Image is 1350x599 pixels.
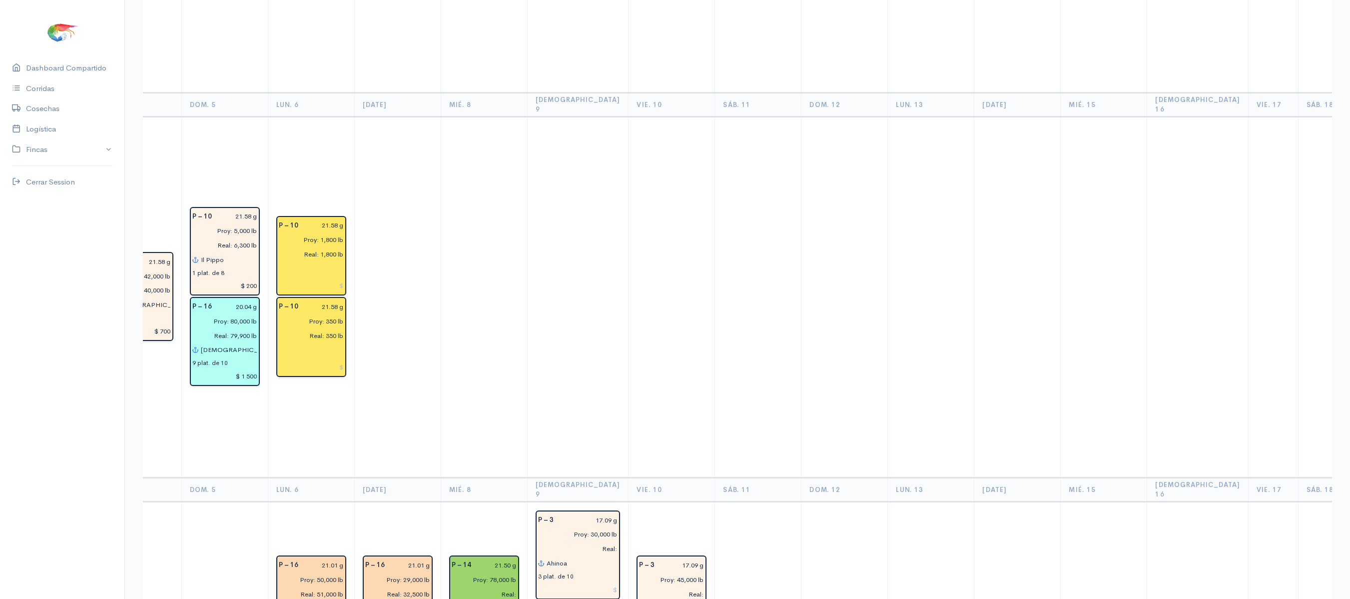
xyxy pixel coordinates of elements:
input: estimadas [186,223,257,238]
th: [DEMOGRAPHIC_DATA] 9 [527,477,629,501]
input: $ [192,369,257,383]
th: Vie. 10 [629,92,715,116]
input: g [661,558,704,572]
th: Mié. 8 [441,477,527,501]
input: g [218,209,257,224]
div: Piscina: 16 Peso: 20.04 g Libras Proy: 80,000 lb Libras Reales: 79,900 lb Rendimiento: 99.9% Empa... [190,297,260,386]
th: Mié. 15 [1061,92,1147,116]
th: Dom. 5 [181,92,268,116]
input: pescadas [273,247,344,261]
input: g [304,218,344,233]
input: $ [279,360,344,374]
th: Dom. 5 [181,477,268,501]
div: P – 10 [273,299,304,314]
div: P – 10 [186,209,218,224]
th: Sáb. 11 [715,477,801,501]
div: 1 plat. de 8 [192,268,224,277]
input: estimadas [359,572,430,587]
th: Mié. 8 [441,92,527,116]
input: $ [279,279,344,293]
input: pescadas [186,328,257,343]
input: g [218,299,257,314]
input: pescadas [273,328,344,343]
th: Dom. 12 [801,477,888,501]
input: g [304,558,344,572]
input: estimadas [186,314,257,328]
input: pescadas [186,238,257,252]
th: Sáb. 18 [1299,92,1349,116]
input: g [131,254,171,269]
input: g [304,299,344,314]
th: [DATE] [354,92,441,116]
input: pescadas [532,541,618,556]
div: P – 14 [446,558,477,572]
th: Vie. 17 [1249,477,1299,501]
div: 3 plat. de 10 [538,572,574,581]
div: P – 10 [273,218,304,233]
input: estimadas [273,314,344,328]
th: Vie. 17 [1249,92,1299,116]
th: Mié. 15 [1061,477,1147,501]
th: Vie. 10 [629,477,715,501]
th: [DEMOGRAPHIC_DATA] 16 [1147,477,1249,501]
th: Lun. 6 [268,92,354,116]
div: 9 plat. de 10 [192,358,228,367]
th: [DATE] [354,477,441,501]
div: Piscina: 10 Peso: 21.58 g Libras Proy: 1,800 lb Libras Reales: 1,800 lb Rendimiento: 100.0% Empac... [276,216,346,296]
div: P – 16 [273,558,304,572]
input: g [477,558,517,572]
input: estimadas [273,232,344,247]
th: Sáb. 18 [1299,477,1349,501]
div: Piscina: 10 Peso: 21.58 g Libras Proy: 350 lb Libras Reales: 350 lb Rendimiento: 100.0% Empacador... [276,297,346,377]
th: [DEMOGRAPHIC_DATA] 16 [1147,92,1249,116]
div: Piscina: 10 Peso: 21.58 g Libras Proy: 42,000 lb Libras Reales: 40,000 lb Rendimiento: 95.2% Empa... [103,252,173,341]
th: Lun. 6 [268,477,354,501]
input: $ [192,279,257,293]
div: P – 16 [359,558,391,572]
input: estimadas [446,572,517,587]
div: P – 3 [532,513,560,527]
input: estimadas [273,572,344,587]
div: P – 3 [633,558,661,572]
th: Lun. 13 [888,92,974,116]
input: g [391,558,430,572]
input: estimadas [633,572,704,587]
div: P – 16 [186,299,218,314]
th: [DEMOGRAPHIC_DATA] 9 [527,92,629,116]
th: [DATE] [974,92,1061,116]
th: Lun. 13 [888,477,974,501]
th: Sáb. 11 [715,92,801,116]
input: $ [538,582,618,597]
th: Dom. 12 [801,92,888,116]
div: Piscina: 10 Peso: 21.58 g Libras Proy: 5,000 lb Libras Reales: 6,300 lb Rendimiento: 126.0% Empac... [190,207,260,296]
th: [DATE] [974,477,1061,501]
input: estimadas [532,527,618,542]
input: g [560,513,618,527]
